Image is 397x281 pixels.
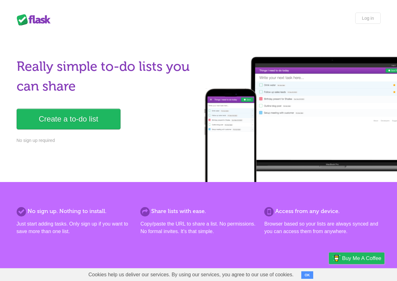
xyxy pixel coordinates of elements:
h2: No sign up. Nothing to install. [17,207,133,216]
p: Browser based so your lists are always synced and you can access them from anywhere. [264,220,380,235]
a: Buy me a coffee [329,252,384,264]
p: Just start adding tasks. Only sign up if you want to save more than one list. [17,220,133,235]
p: No sign up required [17,137,195,144]
div: Flask Lists [17,14,54,25]
h2: Share lists with ease. [140,207,256,216]
h2: Access from any device. [264,207,380,216]
p: Copy/paste the URL to share a list. No permissions. No formal invites. It's that simple. [140,220,256,235]
a: Create a to-do list [17,109,121,129]
img: Buy me a coffee [332,253,341,263]
span: Cookies help us deliver our services. By using our services, you agree to our use of cookies. [82,268,300,281]
a: Log in [355,13,380,24]
button: OK [301,271,314,279]
h1: Really simple to-do lists you can share [17,57,195,96]
span: Buy me a coffee [342,253,381,264]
